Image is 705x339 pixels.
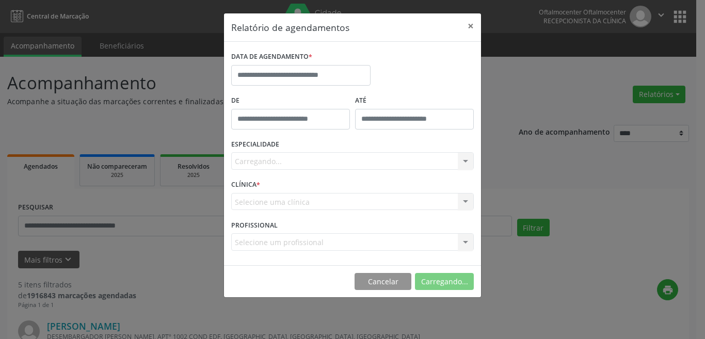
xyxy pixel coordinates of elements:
label: DATA DE AGENDAMENTO [231,49,312,65]
label: PROFISSIONAL [231,217,278,233]
label: CLÍNICA [231,177,260,193]
h5: Relatório de agendamentos [231,21,349,34]
label: ATÉ [355,93,474,109]
button: Cancelar [355,273,411,290]
button: Close [460,13,481,39]
label: De [231,93,350,109]
button: Carregando... [415,273,474,290]
label: ESPECIALIDADE [231,137,279,153]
